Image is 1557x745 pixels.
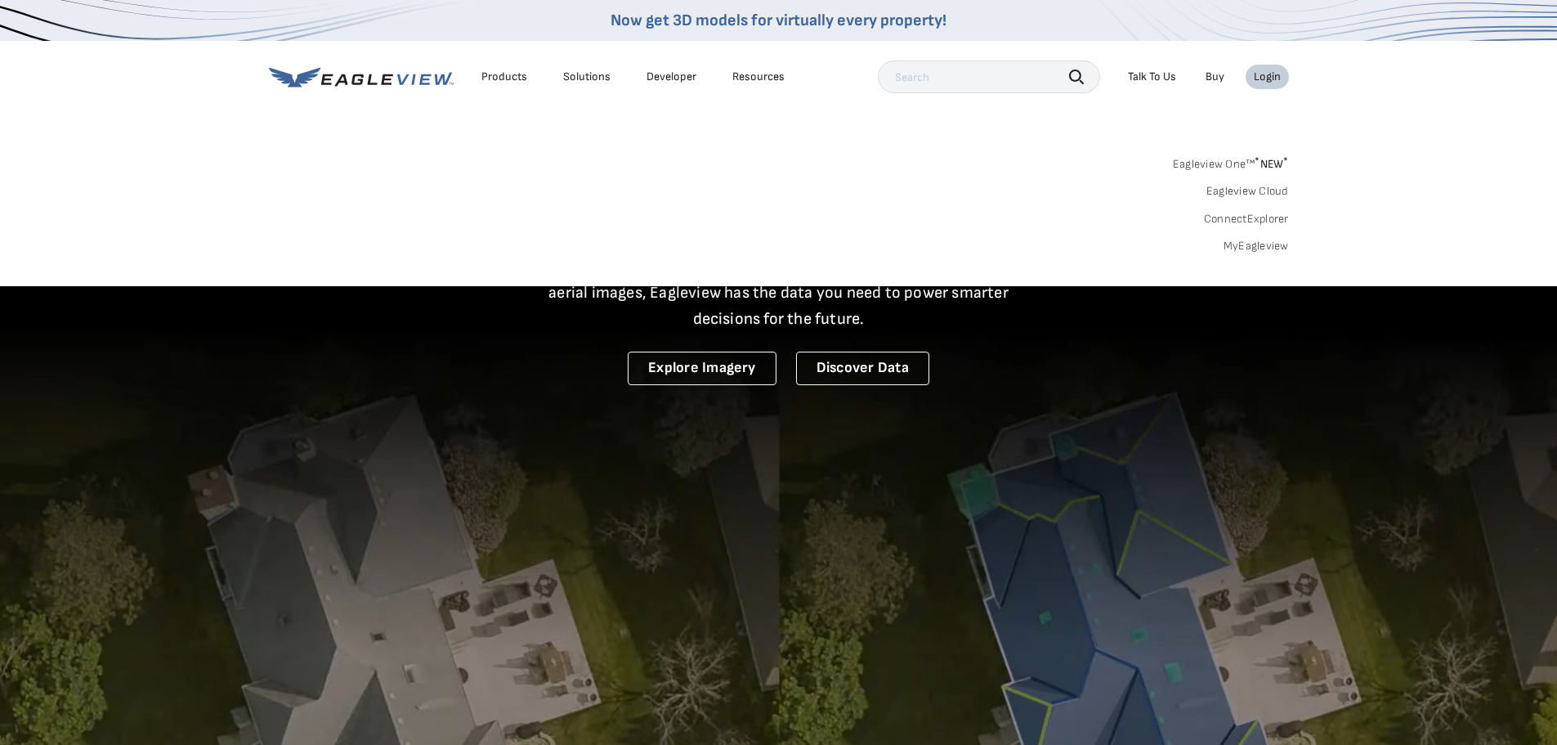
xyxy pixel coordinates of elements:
[1255,157,1288,171] span: NEW
[529,254,1029,332] p: A new era starts here. Built on more than 3.5 billion high-resolution aerial images, Eagleview ha...
[1224,239,1289,254] a: MyEagleview
[563,70,611,84] div: Solutions
[481,70,527,84] div: Products
[628,352,776,385] a: Explore Imagery
[611,11,946,30] a: Now get 3D models for virtually every property!
[732,70,785,84] div: Resources
[796,352,929,385] a: Discover Data
[1204,212,1289,227] a: ConnectExplorer
[1206,70,1224,84] a: Buy
[1254,70,1281,84] div: Login
[878,61,1100,93] input: Search
[647,70,696,84] a: Developer
[1173,152,1289,171] a: Eagleview One™*NEW*
[1206,184,1289,199] a: Eagleview Cloud
[1128,70,1176,84] div: Talk To Us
